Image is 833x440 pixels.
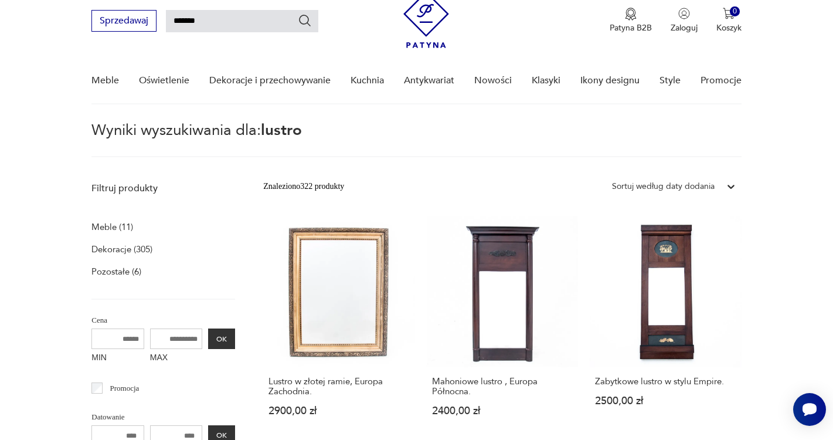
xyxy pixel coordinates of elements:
button: Sprzedawaj [91,10,157,32]
img: Ikonka użytkownika [678,8,690,19]
label: MIN [91,349,144,368]
button: Patyna B2B [610,8,652,33]
a: Meble (11) [91,219,133,235]
a: Dekoracje (305) [91,241,152,258]
p: Promocja [110,382,140,395]
p: Patyna B2B [610,22,652,33]
a: Ikona medaluPatyna B2B [610,8,652,33]
a: Mahoniowe lustro , Europa Północna.Mahoniowe lustro , Europa Północna.2400,00 zł [427,216,578,439]
a: Pozostałe (6) [91,263,141,280]
a: Oświetlenie [139,58,189,103]
a: Klasyki [532,58,560,103]
a: Ikony designu [580,58,640,103]
p: Datowanie [91,411,235,424]
img: Ikona koszyka [723,8,735,19]
p: 2400,00 zł [432,406,573,416]
button: 0Koszyk [716,8,742,33]
a: Lustro w złotej ramie, Europa Zachodnia.Lustro w złotej ramie, Europa Zachodnia.2900,00 zł [263,216,414,439]
button: Zaloguj [671,8,698,33]
p: Zaloguj [671,22,698,33]
p: 2900,00 zł [268,406,409,416]
h3: Lustro w złotej ramie, Europa Zachodnia. [268,377,409,397]
a: Zabytkowe lustro w stylu Empire.Zabytkowe lustro w stylu Empire.2500,00 zł [590,216,741,439]
p: Filtruj produkty [91,182,235,195]
div: Znaleziono 322 produkty [263,180,344,193]
a: Nowości [474,58,512,103]
p: Koszyk [716,22,742,33]
p: Wyniki wyszukiwania dla: [91,123,741,157]
h3: Mahoniowe lustro , Europa Północna. [432,377,573,397]
div: Sortuj według daty dodania [612,180,715,193]
button: OK [208,329,235,349]
div: 0 [730,6,740,16]
a: Dekoracje i przechowywanie [209,58,331,103]
a: Kuchnia [351,58,384,103]
p: Cena [91,314,235,327]
img: Ikona medalu [625,8,637,21]
a: Antykwariat [404,58,454,103]
a: Sprzedawaj [91,18,157,26]
label: MAX [150,349,203,368]
span: lustro [261,120,302,141]
a: Promocje [701,58,742,103]
h3: Zabytkowe lustro w stylu Empire. [595,377,736,387]
a: Meble [91,58,119,103]
iframe: Smartsupp widget button [793,393,826,426]
button: Szukaj [298,13,312,28]
a: Style [659,58,681,103]
p: 2500,00 zł [595,396,736,406]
